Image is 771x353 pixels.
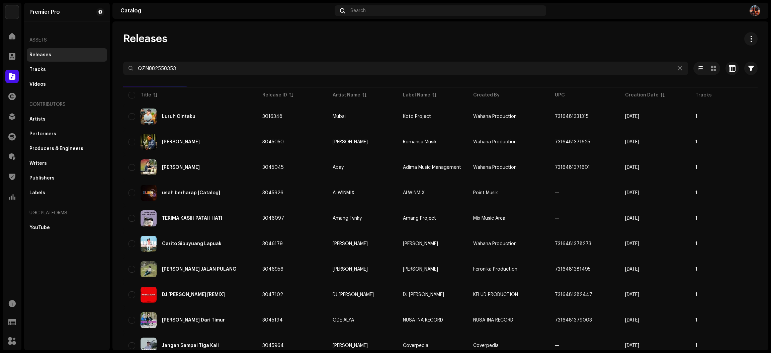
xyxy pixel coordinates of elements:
[27,142,107,155] re-m-nav-item: Producers & Engineers
[29,146,83,151] div: Producers & Engineers
[625,216,639,221] span: Oct 7, 2025
[555,165,590,170] span: 7316481371601
[262,191,283,195] span: 3045926
[555,318,592,323] span: 7316481379003
[473,191,498,195] span: Point Musik
[27,157,107,170] re-m-nav-item: Writers
[27,127,107,141] re-m-nav-item: Performers
[473,267,517,272] span: Feronika Production
[403,267,438,272] span: Julian Stanlly
[695,216,697,221] span: 1
[162,140,200,144] div: Yang
[29,225,50,230] div: YouTube
[262,241,283,246] span: 3046179
[162,216,222,221] div: TERIMA KASIH PATAH HATI
[350,8,366,13] span: Search
[262,318,283,323] span: 3045194
[403,292,444,297] span: DJ Kelud
[29,190,45,196] div: Labels
[625,191,639,195] span: Oct 7, 2025
[29,175,55,181] div: Publishers
[333,114,392,119] span: Mubai
[403,92,430,98] div: Label Name
[555,292,592,297] span: 7316481382447
[473,140,517,144] span: Wahana Production
[403,140,437,144] span: Romansa Musik
[625,114,639,119] span: Sep 25, 2025
[333,216,362,221] div: Amang Fvnky
[123,32,167,46] span: Releases
[162,191,220,195] div: usah berharap [Catalog]
[27,186,107,200] re-m-nav-item: Labels
[695,191,697,195] span: 1
[473,318,513,323] span: NUSA INA RECORD
[262,92,287,98] div: Release ID
[333,140,368,144] div: [PERSON_NAME]
[555,140,590,144] span: 7316481371625
[333,241,392,246] span: Taufiq Sondang
[29,131,56,137] div: Performers
[473,292,518,297] span: KELUD PRODUCTION
[29,9,60,15] div: Premier Pro
[27,171,107,185] re-m-nav-item: Publishers
[555,191,559,195] span: —
[473,165,517,170] span: Wahana Production
[141,312,157,328] img: 30092db4-e476-4c98-86b1-40b8c727859e
[162,241,222,246] div: Carito Sibuyuang Lapuak
[625,318,639,323] span: Oct 6, 2025
[625,140,639,144] span: Oct 6, 2025
[333,92,360,98] div: Artist Name
[333,216,392,221] span: Amang Fvnky
[262,343,284,348] span: 3045964
[333,241,368,246] div: [PERSON_NAME]
[27,205,107,221] div: UGC Platforms
[555,267,591,272] span: 7316481381495
[141,134,157,150] img: 7e4d5063-a048-479a-bf2f-c004a871cc43
[403,343,428,348] span: Coverpedia
[333,140,392,144] span: Loela Drakel
[5,5,19,19] img: 64f15ab7-a28a-4bb5-a164-82594ec98160
[695,140,697,144] span: 1
[162,114,195,119] div: Luruh Cintaku
[333,318,392,323] span: ODE ALYA
[162,267,236,272] div: SENG ADA JALAN PULANG
[162,292,225,297] div: DJ RUTINITAS RADONG [REMIX]
[695,114,697,119] span: 1
[29,117,46,122] div: Artists
[695,292,697,297] span: 1
[162,165,200,170] div: Takdir Hidup
[403,114,431,119] span: Koto Project
[27,32,107,48] re-a-nav-header: Assets
[473,216,505,221] span: Mix Music Area
[333,114,346,119] div: Mubai
[333,267,392,272] span: Julian Stanlly
[695,267,697,272] span: 1
[473,343,499,348] span: Coverpedia
[29,52,51,58] div: Releases
[162,343,219,348] div: Jangan Sampai Tiga Kali
[403,165,461,170] span: Adima Music Management
[141,185,157,201] img: f8c62a23-ed99-40f1-8b90-7c3db2fc1d13
[473,241,517,246] span: Wahana Production
[750,5,760,16] img: e0da1e75-51bb-48e8-b89a-af9921f343bd
[29,67,46,72] div: Tracks
[27,221,107,234] re-m-nav-item: YouTube
[695,165,697,170] span: 1
[555,114,589,119] span: 7316481331315
[262,114,282,119] span: 3016348
[555,216,559,221] span: —
[141,287,157,303] img: 63f28ddc-65c3-4c09-91ed-eb73fbbae784
[695,318,697,323] span: 1
[695,241,697,246] span: 1
[555,241,591,246] span: 7316481378273
[333,343,392,348] span: Riduan Purba
[141,236,157,252] img: 882533f3-704b-4a67-93d1-9a18bb4ba597
[333,165,344,170] div: Abay
[120,8,332,13] div: Catalog
[333,318,354,323] div: ODE ALYA
[27,78,107,91] re-m-nav-item: Videos
[333,292,392,297] span: DJ Kelud
[333,191,392,195] span: ALWINMIX
[162,318,225,323] div: Nona Buton Dari Timur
